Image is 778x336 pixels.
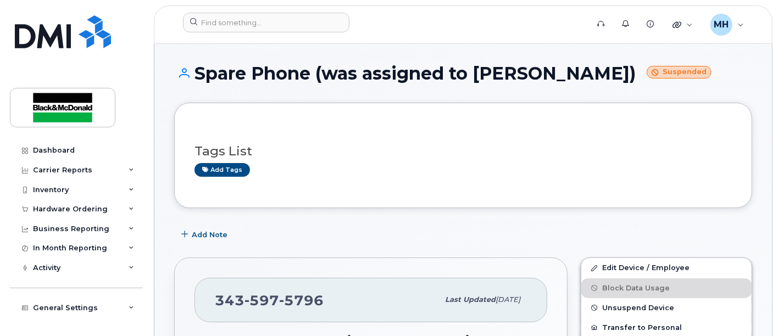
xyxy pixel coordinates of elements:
span: 597 [244,292,279,309]
a: Add tags [194,163,250,177]
span: Add Note [192,229,227,240]
a: Edit Device / Employee [581,258,752,278]
button: Block Data Usage [581,278,752,298]
span: 343 [215,292,324,309]
span: 5796 [279,292,324,309]
span: Last updated [445,295,496,304]
small: Suspended [647,66,712,79]
span: [DATE] [496,295,520,304]
h3: Tags List [194,144,732,158]
button: Unsuspend Device [581,298,752,318]
h1: Spare Phone (was assigned to [PERSON_NAME]) [174,64,752,83]
button: Add Note [174,225,237,244]
span: Unsuspend Device [602,304,674,312]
